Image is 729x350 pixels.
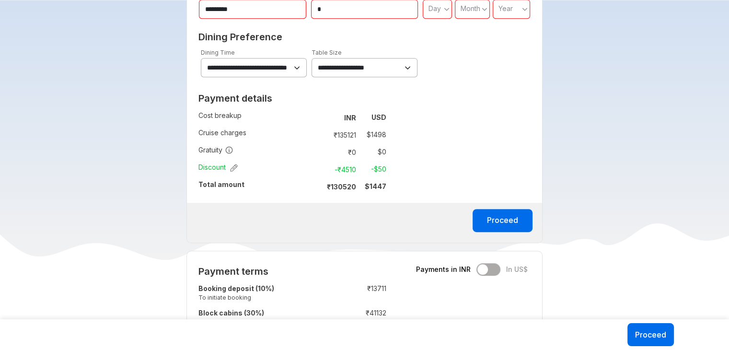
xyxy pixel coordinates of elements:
td: : [315,126,320,143]
span: In US$ [506,265,528,274]
strong: Block cabins (30%) [198,309,264,317]
h2: Payment terms [198,266,386,277]
td: -$ 50 [360,163,386,176]
h2: Dining Preference [198,31,531,43]
small: To initiate booking [198,293,324,302]
td: ₹ 41132 [329,306,386,331]
td: : [315,161,320,178]
span: Year [498,4,513,12]
td: ₹ 0 [320,145,360,159]
strong: Total amount [198,180,244,188]
span: Day [428,4,441,12]
strong: ₹ 130520 [327,183,356,191]
h2: Payment details [198,93,386,104]
span: Payments in INR [416,265,471,274]
svg: angle down [522,4,528,14]
strong: INR [344,114,356,122]
svg: angle down [482,4,487,14]
strong: Booking deposit (10%) [198,284,274,292]
strong: USD [371,113,386,121]
td: : [315,109,320,126]
label: Table Size [312,49,342,56]
td: : [315,143,320,161]
svg: angle down [444,4,450,14]
strong: $ 1447 [365,182,386,190]
span: Gratuity [198,145,233,155]
td: -₹ 4510 [320,163,360,176]
button: Proceed [627,323,674,346]
td: : [324,306,329,331]
td: ₹ 13711 [329,282,386,306]
td: ₹ 135121 [320,128,360,141]
td: : [324,282,329,306]
span: Month [461,4,480,12]
span: Discount [198,163,238,172]
td: : [315,178,320,195]
td: $ 1498 [360,128,386,141]
td: Cost breakup [198,109,315,126]
button: Proceed [473,209,532,232]
td: Cruise charges [198,126,315,143]
label: Dining Time [201,49,235,56]
small: To confirm bookings [198,318,324,326]
td: $ 0 [360,145,386,159]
